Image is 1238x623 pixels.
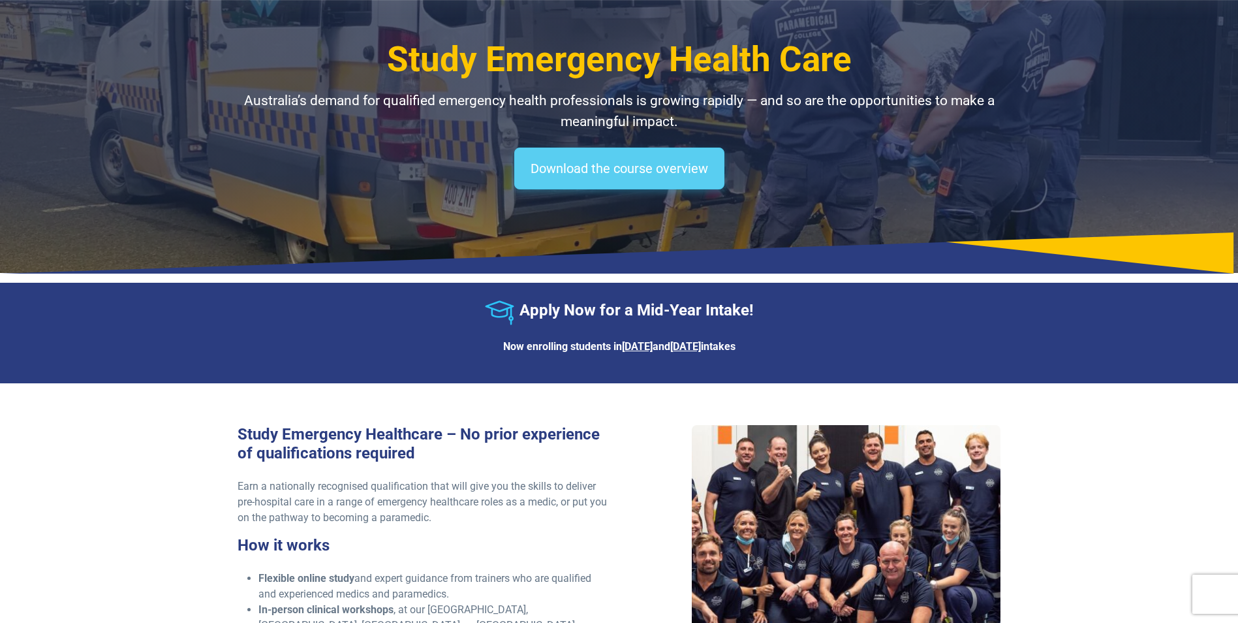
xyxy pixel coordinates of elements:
[519,301,754,319] strong: Apply Now for a Mid-Year Intake!
[387,39,852,80] span: Study Emergency Health Care
[238,536,611,555] h3: How it works
[514,148,724,189] a: Download the course overview
[238,91,1001,132] p: Australia’s demand for qualified emergency health professionals is growing rapidly — and so are t...
[238,425,611,463] h3: Study Emergency Healthcare – No prior experience of qualifications required
[238,479,611,526] p: Earn a nationally recognised qualification that will give you the skills to deliver pre-hospital ...
[258,572,354,584] strong: Flexible online study
[670,340,701,353] u: [DATE]
[258,571,611,602] li: and expert guidance from trainers who are qualified and experienced medics and paramedics.
[503,340,735,353] strong: Now enrolling students in and intakes
[258,603,394,616] strong: In-person clinical workshops
[622,340,653,353] u: [DATE]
